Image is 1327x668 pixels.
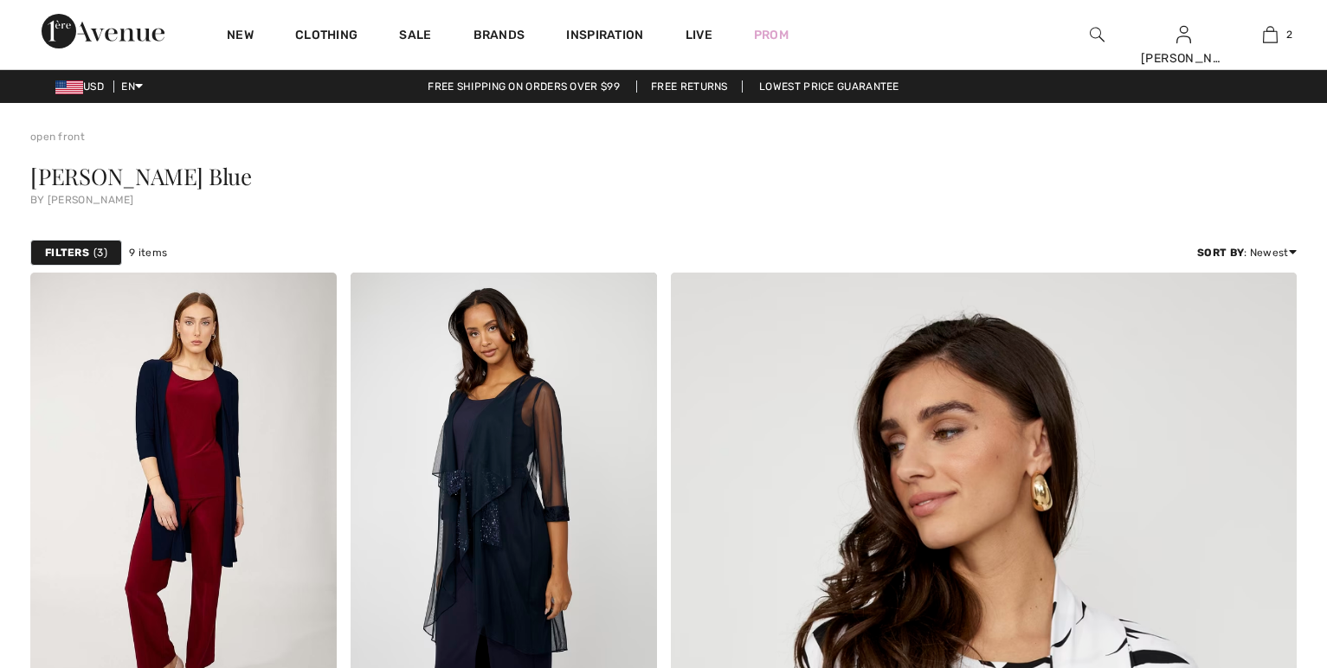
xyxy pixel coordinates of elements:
img: My Bag [1263,24,1278,45]
a: 2 [1227,24,1312,45]
div: : Newest [1197,245,1297,260]
a: Brands [473,28,525,46]
a: Free shipping on orders over $99 [414,80,634,93]
img: search the website [1090,24,1105,45]
span: 3 [93,245,107,260]
img: US Dollar [55,80,83,94]
span: EN [121,80,143,93]
img: My Info [1176,24,1191,45]
a: Sale [399,28,431,46]
img: 1ère Avenue [42,14,164,48]
a: Lowest Price Guarantee [745,80,913,93]
span: 2 [1286,27,1292,42]
a: open front [30,131,85,143]
span: [PERSON_NAME] Blue [30,161,252,191]
a: Clothing [295,28,358,46]
a: Free Returns [636,80,743,93]
div: [PERSON_NAME] [1141,49,1226,67]
span: 9 items [129,245,167,260]
span: Inspiration [566,28,643,46]
a: Sign In [1176,26,1191,42]
div: by [PERSON_NAME] [30,195,1297,205]
span: USD [55,80,111,93]
strong: Filters [45,245,89,260]
a: Prom [754,26,789,44]
a: New [227,28,254,46]
a: Live [686,26,712,44]
strong: Sort By [1197,247,1244,259]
